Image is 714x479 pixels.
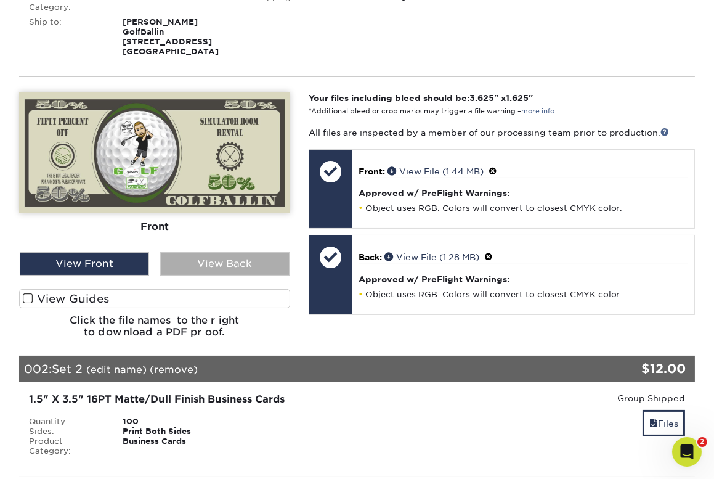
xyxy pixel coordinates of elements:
li: Object uses RGB. Colors will convert to closest CMYK color. [359,203,688,213]
span: files [649,419,658,428]
a: (remove) [150,364,198,375]
a: (edit name) [86,364,147,375]
p: All files are inspected by a member of our processing team prior to production. [309,126,695,139]
div: Front [19,213,290,240]
strong: [PERSON_NAME] GolfBallin [STREET_ADDRESS] [GEOGRAPHIC_DATA] [123,17,219,56]
span: Set 2 [52,362,83,375]
strong: Your files including bleed should be: " x " [309,93,533,103]
div: 1.5" X 3.5" 16PT Matte/Dull Finish Business Cards [29,392,460,407]
h4: Approved w/ PreFlight Warnings: [359,274,688,284]
div: Sides: [20,427,113,436]
div: View Front [20,252,149,276]
div: 002: [19,356,582,383]
div: $12.00 [582,359,686,378]
span: Front: [359,166,385,176]
span: Back: [359,252,382,262]
a: View File (1.28 MB) [384,252,479,262]
div: Ship to: [20,17,113,57]
h6: Click the file names to the right to download a PDF proof. [19,314,290,348]
li: Object uses RGB. Colors will convert to closest CMYK color. [359,289,688,300]
a: more info [521,107,554,115]
small: *Additional bleed or crop marks may trigger a file warning – [309,107,554,115]
a: View File (1.44 MB) [387,166,484,176]
iframe: Google Customer Reviews [3,441,105,475]
div: View Back [160,252,290,276]
label: View Guides [19,289,290,308]
a: Files [643,410,685,436]
div: 100 [113,417,245,427]
div: Group Shipped [479,392,685,404]
div: Quantity: [20,417,113,427]
span: 3.625 [469,93,494,103]
div: Product Category: [20,436,113,456]
h4: Approved w/ PreFlight Warnings: [359,188,688,198]
div: Business Cards [113,436,245,456]
span: 2 [697,437,707,447]
iframe: Intercom live chat [672,437,702,467]
span: 1.625 [506,93,529,103]
div: Print Both Sides [113,427,245,436]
